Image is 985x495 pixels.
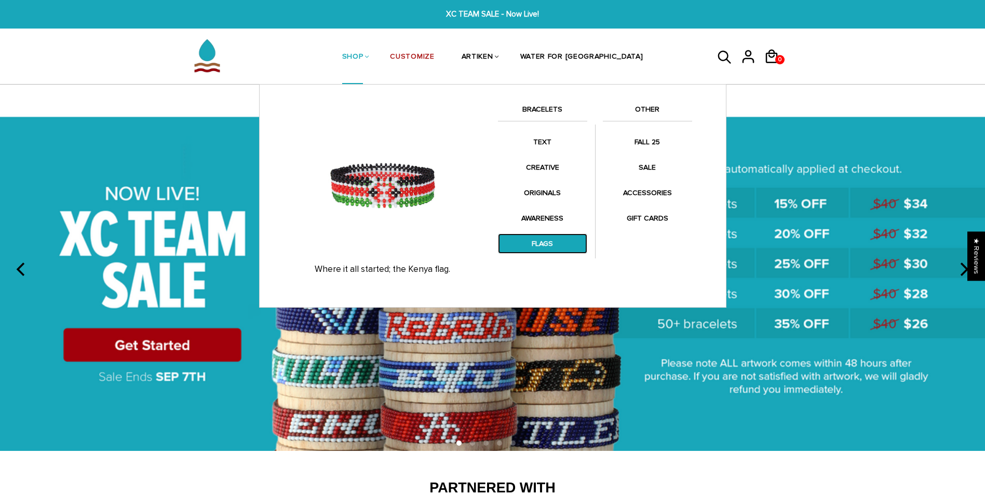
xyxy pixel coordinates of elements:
[520,30,643,85] a: WATER FOR [GEOGRAPHIC_DATA]
[603,132,692,152] a: FALL 25
[498,157,587,177] a: CREATIVE
[10,258,33,281] button: previous
[302,8,683,20] span: XC TEAM SALE - Now Live!
[603,183,692,203] a: ACCESSORIES
[967,231,985,281] div: Click to open Judge.me floating reviews tab
[278,264,488,274] p: Where it all started; the Kenya flag.
[603,157,692,177] a: SALE
[764,67,787,69] a: 0
[603,103,692,121] a: OTHER
[498,103,587,121] a: BRACELETS
[498,233,587,254] a: FLAGS
[462,30,493,85] a: ARTIKEN
[342,30,363,85] a: SHOP
[390,30,434,85] a: CUSTOMIZE
[498,132,587,152] a: TEXT
[952,258,975,281] button: next
[498,183,587,203] a: ORIGINALS
[498,208,587,228] a: AWARENESS
[603,208,692,228] a: GIFT CARDS
[776,52,784,67] span: 0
